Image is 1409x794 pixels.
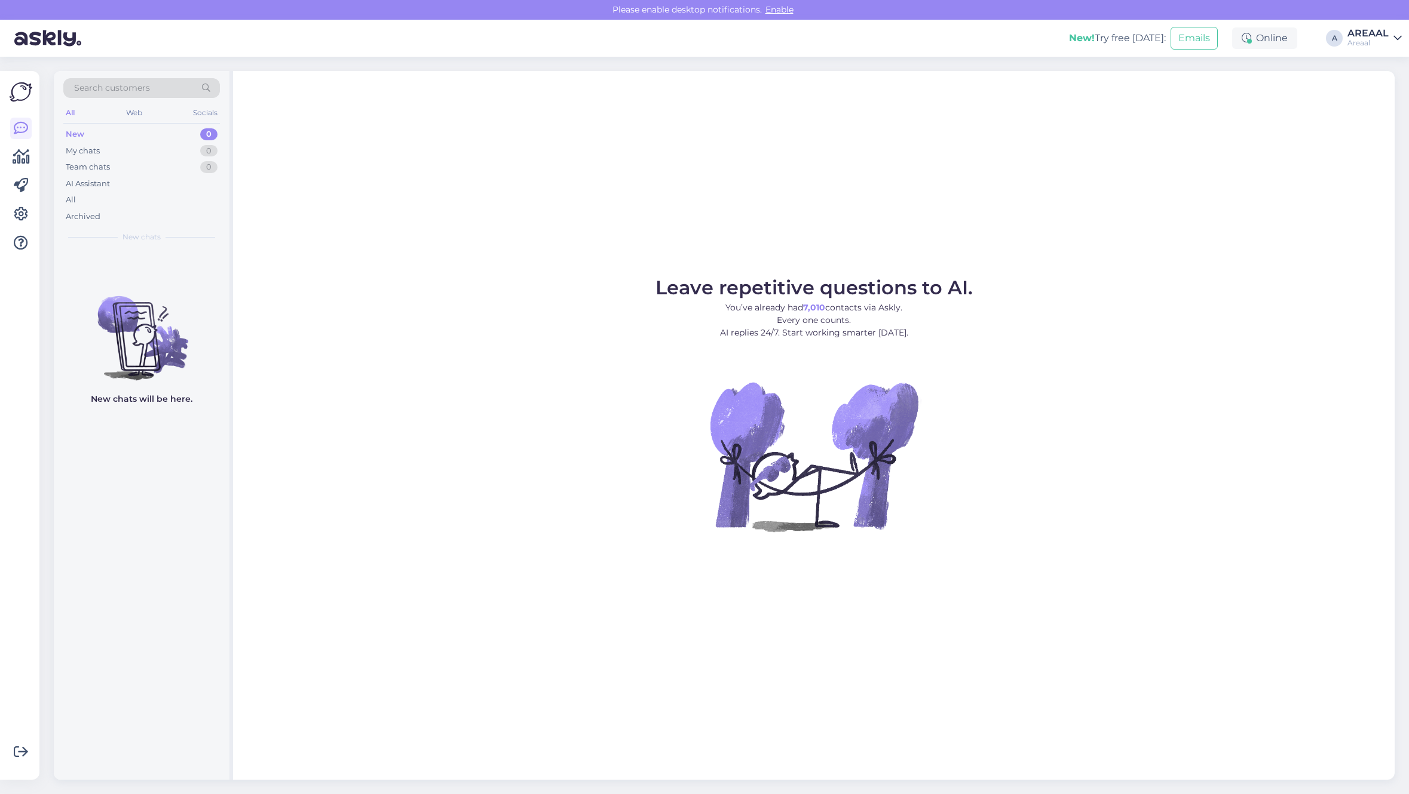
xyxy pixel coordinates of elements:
[191,105,220,121] div: Socials
[200,128,218,140] div: 0
[124,105,145,121] div: Web
[706,349,921,564] img: No Chat active
[63,105,77,121] div: All
[74,82,150,94] span: Search customers
[1171,27,1218,50] button: Emails
[200,161,218,173] div: 0
[1347,29,1402,48] a: AREAALAreaal
[656,301,973,339] p: You’ve already had contacts via Askly. Every one counts. AI replies 24/7. Start working smarter [...
[656,276,973,299] span: Leave repetitive questions to AI.
[66,128,84,140] div: New
[1347,29,1389,38] div: AREAAL
[66,145,100,157] div: My chats
[54,275,229,382] img: No chats
[1069,31,1166,45] div: Try free [DATE]:
[1347,38,1389,48] div: Areaal
[200,145,218,157] div: 0
[122,232,161,242] span: New chats
[66,211,100,223] div: Archived
[91,393,192,405] p: New chats will be here.
[66,161,110,173] div: Team chats
[803,302,825,313] b: 7,010
[1232,27,1297,49] div: Online
[10,81,32,103] img: Askly Logo
[1326,30,1343,47] div: A
[66,178,110,190] div: AI Assistant
[66,194,76,206] div: All
[762,4,797,15] span: Enable
[1069,32,1095,44] b: New!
